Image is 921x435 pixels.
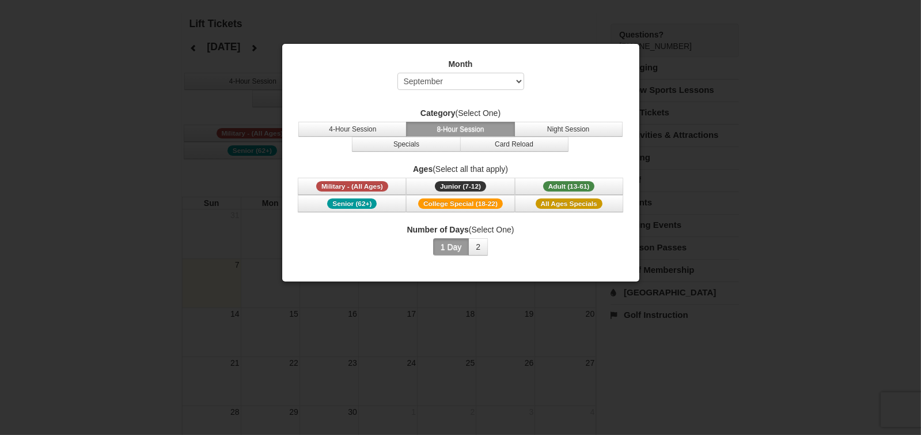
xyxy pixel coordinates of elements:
strong: Number of Days [407,225,469,234]
button: Specials [352,137,460,152]
strong: Month [449,59,473,69]
button: 4-Hour Session [298,122,407,137]
button: All Ages Specials [515,195,623,212]
strong: Category [420,108,456,118]
button: 1 Day [433,238,469,256]
span: All Ages Specials [536,198,602,209]
label: (Select all that apply) [297,163,625,175]
strong: Ages [413,164,433,174]
span: Adult (13-61) [543,181,595,192]
button: 8-Hour Session [406,122,514,137]
button: Card Reload [460,137,568,152]
label: (Select One) [297,224,625,235]
span: College Special (18-22) [418,198,503,209]
button: 2 [468,238,488,256]
span: Military - (All Ages) [316,181,388,192]
label: (Select One) [297,107,625,119]
button: College Special (18-22) [406,195,514,212]
button: Military - (All Ages) [298,178,406,195]
button: Adult (13-61) [515,178,623,195]
button: Senior (62+) [298,195,406,212]
button: Junior (7-12) [406,178,514,195]
span: Junior (7-12) [435,181,486,192]
span: Senior (62+) [327,198,377,209]
button: Night Session [514,122,623,137]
